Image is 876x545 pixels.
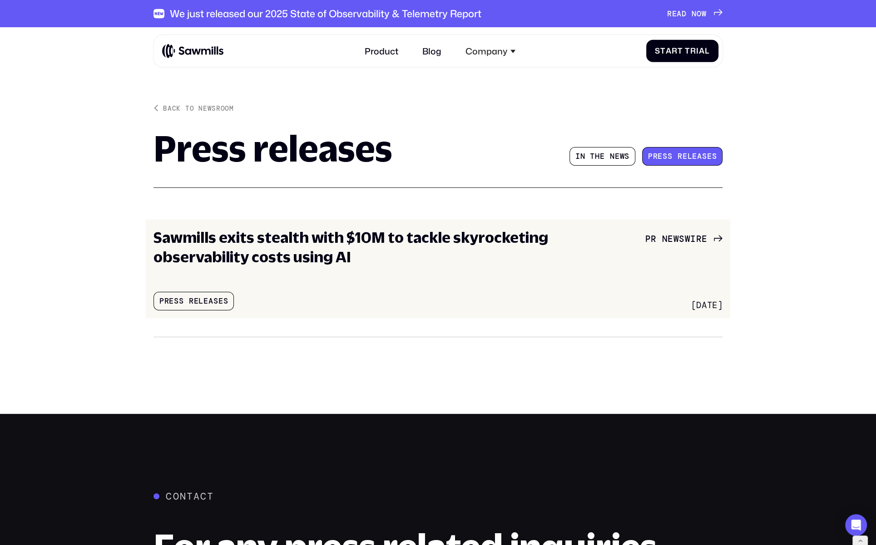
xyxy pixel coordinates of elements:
a: StartTrial [646,40,718,62]
div: Contact [166,491,214,502]
a: Blog [416,39,448,63]
a: Sawmills exits stealth with $10M to tackle skyrocketing observability costs using AIPress release... [146,220,731,318]
span: R [696,234,702,244]
span: r [678,152,683,161]
span: t [590,152,595,161]
span: N [692,9,697,18]
a: Inthenews [569,147,635,166]
span: I [690,234,696,244]
div: Back to Newsroom [163,104,234,113]
div: Company [465,46,507,56]
span: l [687,152,692,161]
h1: Press releases [153,130,392,166]
span: a [666,46,672,55]
span: W [673,234,679,244]
span: I [575,152,580,161]
span: R [667,9,672,18]
span: W [685,234,690,244]
span: r [690,46,696,55]
div: Press releases [153,292,234,311]
span: O [697,9,702,18]
span: s [663,152,668,161]
a: Pressreleases [642,147,723,166]
span: E [702,234,707,244]
span: e [600,152,605,161]
span: S [679,234,684,244]
span: n [580,152,585,161]
span: S [655,46,660,55]
span: E [668,234,673,244]
span: i [696,46,699,55]
span: N [662,234,668,244]
span: e [692,152,697,161]
span: W [701,9,706,18]
div: [DATE] [691,300,723,310]
span: s [668,152,673,161]
span: t [660,46,666,55]
span: s [624,152,629,161]
div: Open Intercom Messenger [845,514,867,536]
span: a [699,46,705,55]
span: s [702,152,707,161]
span: e [614,152,619,161]
a: READNOW [667,9,723,18]
span: a [697,152,702,161]
span: T [685,46,690,55]
div: We just released our 2025 State of Observability & Telemetry Report [170,8,481,20]
span: s [712,152,717,161]
span: e [682,152,687,161]
span: P [645,234,650,244]
span: h [595,152,600,161]
span: r [672,46,678,55]
span: w [619,152,624,161]
span: e [658,152,663,161]
span: e [707,152,712,161]
span: E [672,9,677,18]
span: r [653,152,658,161]
a: Back to Newsroom [153,104,234,113]
span: P [648,152,653,161]
a: Product [358,39,405,63]
span: n [610,152,615,161]
span: D [682,9,687,18]
span: l [705,46,710,55]
span: R [651,234,656,244]
div: Company [459,39,522,63]
h3: Sawmills exits stealth with $10M to tackle skyrocketing observability costs using AI [153,227,592,267]
span: t [678,46,683,55]
span: A [677,9,682,18]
